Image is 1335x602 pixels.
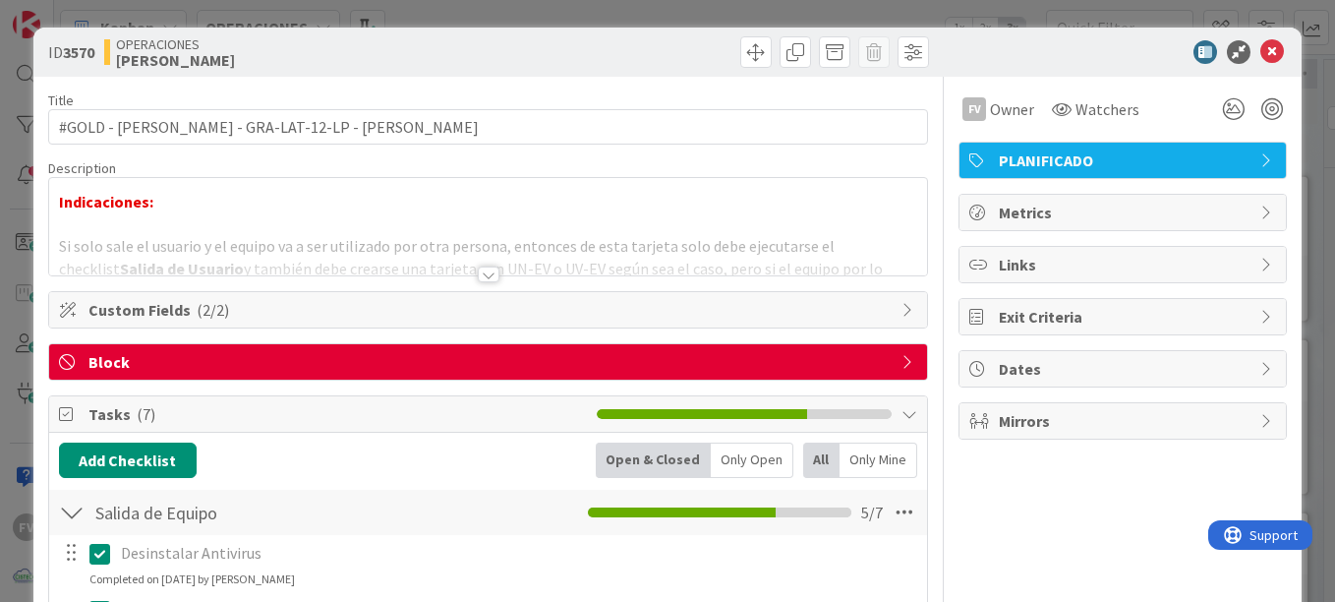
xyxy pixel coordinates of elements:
[59,192,153,211] strong: Indicaciones:
[137,404,155,424] span: ( 7 )
[861,501,883,524] span: 5 / 7
[88,298,892,322] span: Custom Fields
[596,443,711,478] div: Open & Closed
[999,357,1250,381] span: Dates
[41,3,89,27] span: Support
[990,97,1034,121] span: Owner
[999,409,1250,433] span: Mirrors
[63,42,94,62] b: 3570
[840,443,917,478] div: Only Mine
[803,443,840,478] div: All
[48,91,74,109] label: Title
[88,402,587,426] span: Tasks
[48,159,116,177] span: Description
[711,443,793,478] div: Only Open
[88,495,452,530] input: Add Checklist...
[1075,97,1139,121] span: Watchers
[116,36,235,52] span: OPERACIONES
[962,97,986,121] div: FV
[197,300,229,320] span: ( 2/2 )
[999,201,1250,224] span: Metrics
[48,40,94,64] span: ID
[48,109,928,145] input: type card name here...
[59,443,197,478] button: Add Checklist
[121,542,913,565] p: Desinstalar Antivirus
[999,253,1250,276] span: Links
[89,571,295,588] div: Completed on [DATE] by [PERSON_NAME]
[999,149,1250,172] span: PLANIFICADO
[116,52,235,68] b: [PERSON_NAME]
[88,350,892,374] span: Block
[999,305,1250,329] span: Exit Criteria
